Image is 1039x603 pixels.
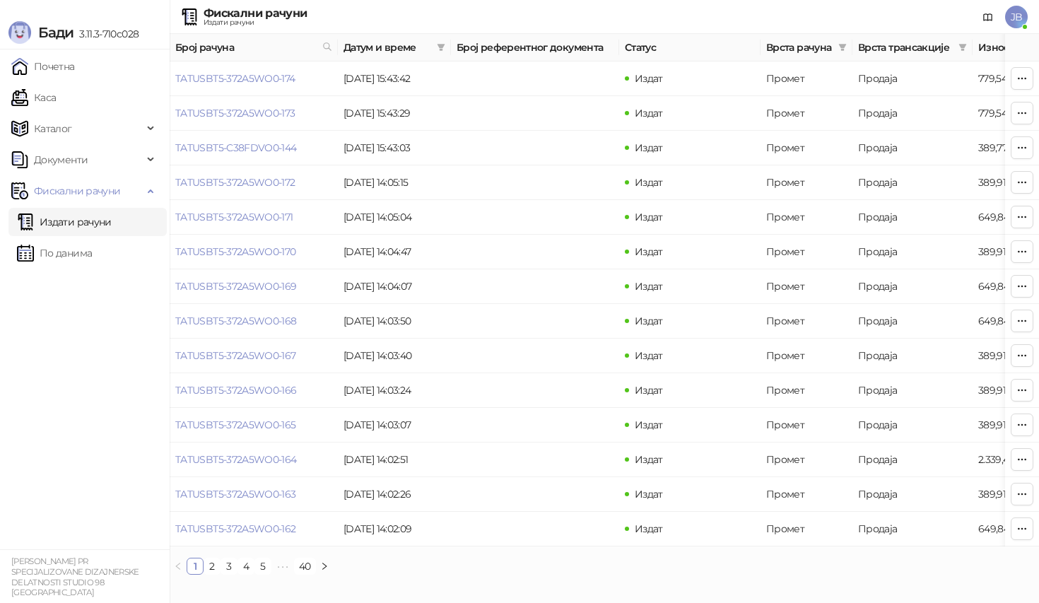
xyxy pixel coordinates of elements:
[958,43,967,52] span: filter
[204,558,220,574] a: 2
[338,165,451,200] td: [DATE] 14:05:15
[852,269,973,304] td: Продаја
[635,488,663,500] span: Издат
[852,477,973,512] td: Продаја
[761,443,852,477] td: Промет
[34,146,88,174] span: Документи
[294,558,316,575] li: 40
[852,443,973,477] td: Продаја
[1005,6,1028,28] span: JB
[338,96,451,131] td: [DATE] 15:43:29
[761,269,852,304] td: Промет
[338,512,451,546] td: [DATE] 14:02:09
[271,558,294,575] span: •••
[761,131,852,165] td: Промет
[170,477,338,512] td: TATUSBT5-372A5WO0-163
[320,562,329,570] span: right
[11,52,75,81] a: Почетна
[170,200,338,235] td: TATUSBT5-372A5WO0-171
[852,62,973,96] td: Продаја
[204,558,221,575] li: 2
[271,558,294,575] li: Следећих 5 Страна
[766,40,833,55] span: Врста рачуна
[338,477,451,512] td: [DATE] 14:02:26
[17,239,92,267] a: По данима
[175,349,296,362] a: TATUSBT5-372A5WO0-167
[74,28,139,40] span: 3.11.3-710c028
[170,373,338,408] td: TATUSBT5-372A5WO0-166
[437,43,445,52] span: filter
[204,19,307,26] div: Издати рачуни
[170,235,338,269] td: TATUSBT5-372A5WO0-170
[170,131,338,165] td: TATUSBT5-C38FDVO0-144
[175,72,295,85] a: TATUSBT5-372A5WO0-174
[175,418,296,431] a: TATUSBT5-372A5WO0-165
[338,408,451,443] td: [DATE] 14:03:07
[761,235,852,269] td: Промет
[237,558,254,575] li: 4
[338,443,451,477] td: [DATE] 14:02:51
[170,269,338,304] td: TATUSBT5-372A5WO0-169
[852,131,973,165] td: Продаја
[635,280,663,293] span: Издат
[761,373,852,408] td: Промет
[38,24,74,41] span: Бади
[761,477,852,512] td: Промет
[338,373,451,408] td: [DATE] 14:03:24
[255,558,271,574] a: 5
[852,512,973,546] td: Продаја
[635,315,663,327] span: Издат
[852,408,973,443] td: Продаја
[175,141,297,154] a: TATUSBT5-C38FDVO0-144
[761,62,852,96] td: Промет
[761,304,852,339] td: Промет
[170,304,338,339] td: TATUSBT5-372A5WO0-168
[635,453,663,466] span: Издат
[635,211,663,223] span: Издат
[761,200,852,235] td: Промет
[174,562,182,570] span: left
[761,512,852,546] td: Промет
[238,558,254,574] a: 4
[835,37,850,58] span: filter
[761,96,852,131] td: Промет
[170,62,338,96] td: TATUSBT5-372A5WO0-174
[175,384,297,397] a: TATUSBT5-372A5WO0-166
[635,176,663,189] span: Издат
[175,488,296,500] a: TATUSBT5-372A5WO0-163
[175,176,295,189] a: TATUSBT5-372A5WO0-172
[170,408,338,443] td: TATUSBT5-372A5WO0-165
[635,141,663,154] span: Издат
[34,115,72,143] span: Каталог
[852,200,973,235] td: Продаја
[254,558,271,575] li: 5
[170,558,187,575] li: Претходна страна
[635,107,663,119] span: Издат
[11,83,56,112] a: Каса
[175,40,317,55] span: Број рачуна
[838,43,847,52] span: filter
[338,304,451,339] td: [DATE] 14:03:50
[34,177,120,205] span: Фискални рачуни
[187,558,203,574] a: 1
[175,522,296,535] a: TATUSBT5-372A5WO0-162
[956,37,970,58] span: filter
[175,453,297,466] a: TATUSBT5-372A5WO0-164
[434,37,448,58] span: filter
[635,72,663,85] span: Издат
[338,339,451,373] td: [DATE] 14:03:40
[761,34,852,62] th: Врста рачуна
[635,418,663,431] span: Издат
[187,558,204,575] li: 1
[338,269,451,304] td: [DATE] 14:04:07
[619,34,761,62] th: Статус
[8,21,31,44] img: Logo
[170,96,338,131] td: TATUSBT5-372A5WO0-173
[221,558,237,575] li: 3
[852,304,973,339] td: Продаја
[852,34,973,62] th: Врста трансакције
[858,40,953,55] span: Врста трансакције
[451,34,619,62] th: Број референтног документа
[761,339,852,373] td: Промет
[852,96,973,131] td: Продаја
